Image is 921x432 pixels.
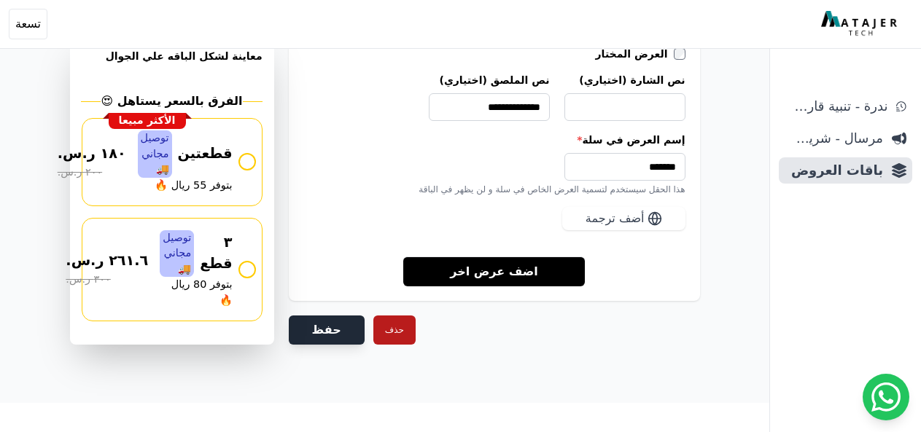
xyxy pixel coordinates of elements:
div: هذا الحقل سيستخدم لتسمية العرض الخاص في سلة و لن يظهر في الباقة [303,184,685,195]
label: نص الملصق (اختياري) [429,73,550,87]
button: تسعة [9,9,47,39]
span: توصيل مجاني 🚚 [160,230,194,278]
button: حفظ [289,315,365,345]
span: مرسال - شريط دعاية [785,128,883,149]
h3: معاينة لشكل الباقه علي الجوال [82,49,263,81]
span: ٢٦١.٦ ر.س. [66,251,148,272]
span: تسعة [15,15,41,33]
a: اضف عرض اخر [403,256,585,286]
span: قطعتين [178,144,233,165]
label: العرض المختار [596,47,674,61]
span: بتوفر 80 ريال 🔥 [160,278,232,309]
div: الأكثر مبيعا [109,114,186,130]
h2: الفرق بالسعر يستاهل 😍 [101,93,242,110]
span: ٣٠٠ ر.س. [66,272,110,288]
span: ٣ قطع [200,233,232,275]
img: MatajerTech Logo [821,11,901,37]
label: إسم العرض في سلة [303,133,685,147]
span: ندرة - تنبية قارب علي النفاذ [785,96,887,117]
span: توصيل مجاني 🚚 [138,131,172,178]
span: باقات العروض [785,160,883,181]
button: حذف [373,315,416,345]
span: ٢٠٠ ر.س. [58,165,102,181]
span: ١٨٠ ر.س. [58,144,126,165]
button: أضف ترجمة [562,207,685,230]
label: نص الشارة (اختياري) [564,73,685,87]
span: بتوفر 55 ريال 🔥 [155,178,232,194]
span: أضف ترجمة [586,210,645,227]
